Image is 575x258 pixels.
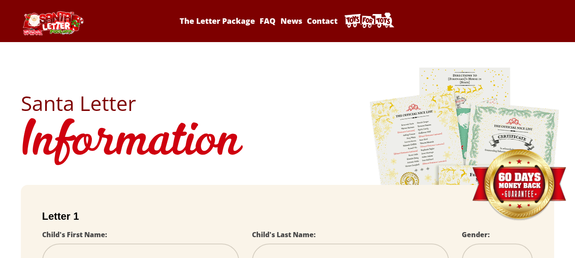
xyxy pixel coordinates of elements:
[42,210,533,222] h2: Letter 1
[462,230,490,239] label: Gender:
[21,113,554,172] h1: Information
[42,230,107,239] label: Child's First Name:
[252,230,316,239] label: Child's Last Name:
[21,93,554,113] h2: Santa Letter
[305,16,339,26] a: Contact
[279,16,303,26] a: News
[258,16,277,26] a: FAQ
[21,11,85,35] img: Santa Letter Logo
[178,16,257,26] a: The Letter Package
[471,149,567,221] img: Money Back Guarantee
